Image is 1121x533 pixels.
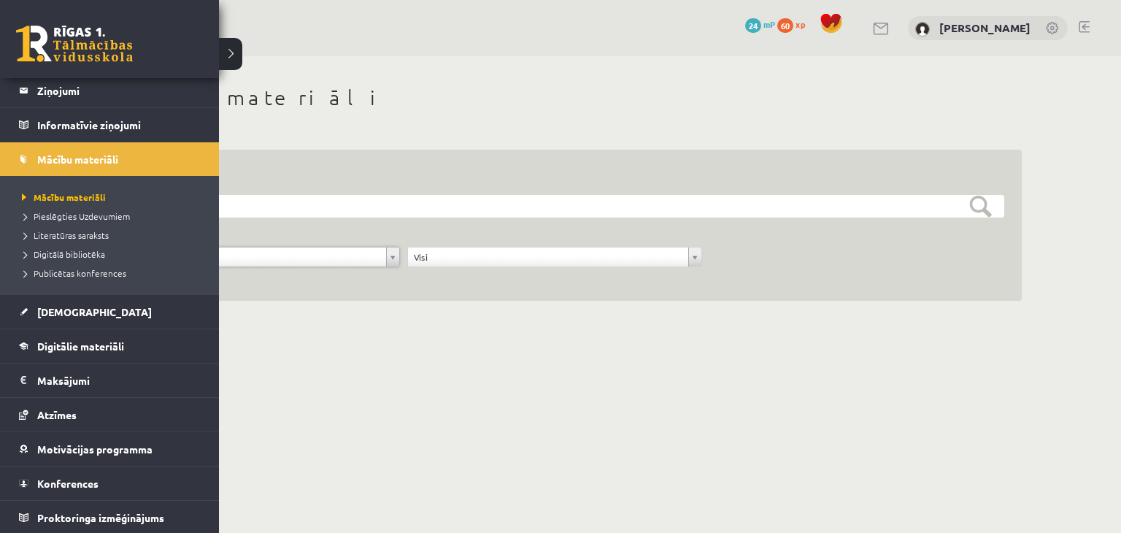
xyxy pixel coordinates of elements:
a: 60 xp [777,18,812,30]
a: Informatīvie ziņojumi [19,108,201,142]
legend: Ziņojumi [37,74,201,107]
a: Maksājumi [19,364,201,397]
span: 24 [745,18,761,33]
a: Pieslēgties Uzdevumiem [18,210,204,223]
span: Mācību materiāli [37,153,118,166]
a: Rīgas 1. Tālmācības vidusskola [16,26,133,62]
span: Proktoringa izmēģinājums [37,511,164,524]
span: Mācību materiāli [18,191,106,203]
a: Digitālā bibliotēka [18,248,204,261]
span: Publicētas konferences [18,267,126,279]
h3: Filtrs [105,167,987,187]
a: Ziņojumi [19,74,201,107]
a: Publicētas konferences [18,266,204,280]
a: Mācību materiāli [19,142,201,176]
span: Konferences [37,477,99,490]
a: [PERSON_NAME] [939,20,1031,35]
span: Atzīmes [37,408,77,421]
a: [DEMOGRAPHIC_DATA] [19,295,201,329]
a: Atzīmes [19,398,201,432]
span: mP [763,18,775,30]
a: Jebkuram priekšmetam [106,248,399,266]
span: [DEMOGRAPHIC_DATA] [37,305,152,318]
img: Elizabete Melngalve [915,22,930,37]
a: Konferences [19,467,201,500]
span: Visi [414,248,682,266]
span: Pieslēgties Uzdevumiem [18,210,130,222]
a: Literatūras saraksts [18,229,204,242]
span: xp [796,18,805,30]
a: Visi [408,248,701,266]
h1: Mācību materiāli [88,85,1022,110]
span: Digitālie materiāli [37,340,124,353]
a: 24 mP [745,18,775,30]
a: Mācību materiāli [18,191,204,204]
legend: Informatīvie ziņojumi [37,108,201,142]
span: Digitālā bibliotēka [18,248,105,260]
span: 60 [777,18,793,33]
legend: Maksājumi [37,364,201,397]
span: Jebkuram priekšmetam [112,248,380,266]
span: Literatūras saraksts [18,229,109,241]
span: Motivācijas programma [37,442,153,456]
a: Motivācijas programma [19,432,201,466]
a: Digitālie materiāli [19,329,201,363]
